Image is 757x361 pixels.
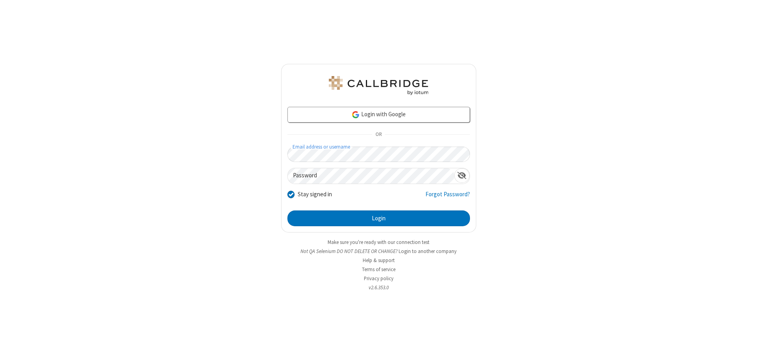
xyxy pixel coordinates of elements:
img: QA Selenium DO NOT DELETE OR CHANGE [327,76,430,95]
a: Help & support [363,257,395,264]
a: Terms of service [362,266,395,273]
img: google-icon.png [351,110,360,119]
li: v2.6.353.0 [281,284,476,291]
button: Login [287,210,470,226]
a: Login with Google [287,107,470,123]
a: Make sure you're ready with our connection test [328,239,429,246]
iframe: Chat [737,341,751,355]
span: OR [372,129,385,140]
button: Login to another company [399,247,457,255]
div: Show password [454,168,470,183]
label: Stay signed in [298,190,332,199]
input: Password [288,168,454,184]
a: Privacy policy [364,275,393,282]
li: Not QA Selenium DO NOT DELETE OR CHANGE? [281,247,476,255]
input: Email address or username [287,147,470,162]
a: Forgot Password? [425,190,470,205]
